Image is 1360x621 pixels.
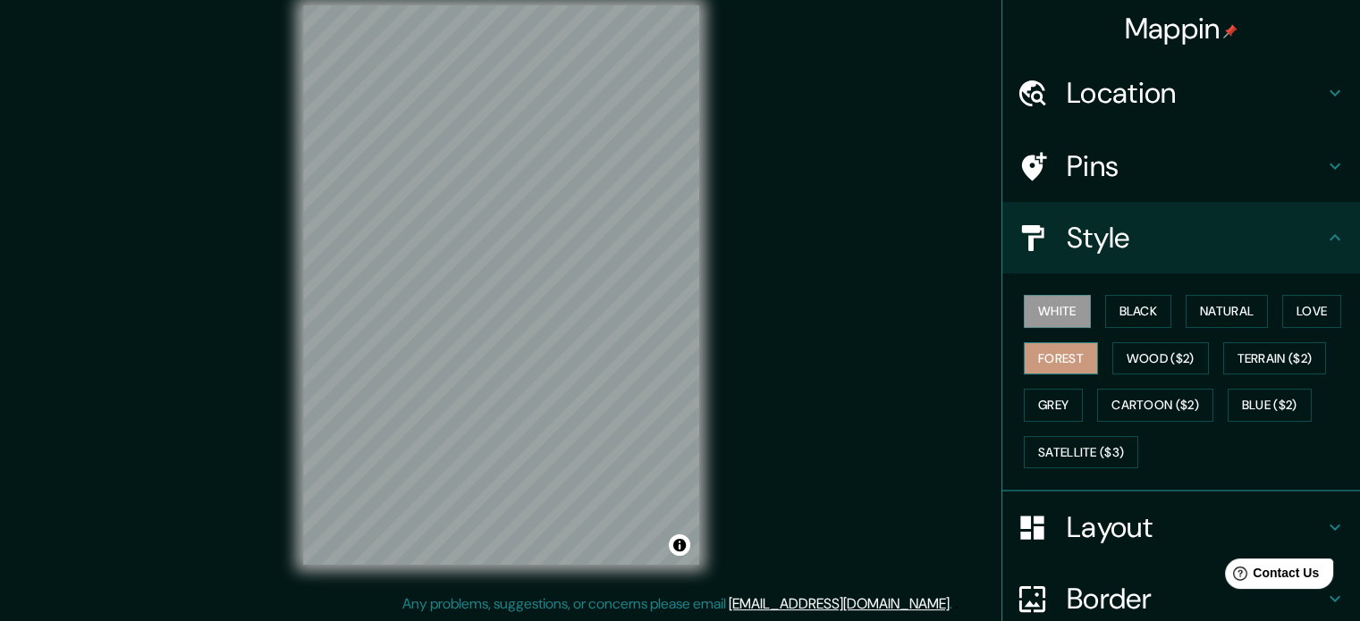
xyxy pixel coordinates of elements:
h4: Layout [1067,509,1324,545]
h4: Location [1067,75,1324,111]
button: White [1024,295,1091,328]
button: Cartoon ($2) [1097,389,1213,422]
button: Terrain ($2) [1223,342,1327,375]
button: Forest [1024,342,1098,375]
div: . [952,593,955,615]
button: Wood ($2) [1112,342,1209,375]
div: . [955,593,959,615]
h4: Pins [1067,148,1324,184]
h4: Mappin [1125,11,1238,46]
div: Layout [1002,491,1360,563]
p: Any problems, suggestions, or concerns please email . [402,593,952,615]
h4: Style [1067,220,1324,256]
canvas: Map [303,5,699,565]
iframe: Help widget launcher [1201,551,1340,601]
button: Natural [1186,295,1268,328]
button: Toggle attribution [669,534,690,556]
a: [EMAIL_ADDRESS][DOMAIN_NAME] [729,594,950,613]
button: Satellite ($3) [1024,436,1138,469]
div: Pins [1002,130,1360,202]
button: Black [1105,295,1172,328]
img: pin-icon.png [1223,24,1238,38]
h4: Border [1067,581,1324,617]
button: Grey [1024,389,1083,422]
div: Style [1002,202,1360,273]
button: Love [1282,295,1341,328]
button: Blue ($2) [1228,389,1312,422]
div: Location [1002,57,1360,129]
